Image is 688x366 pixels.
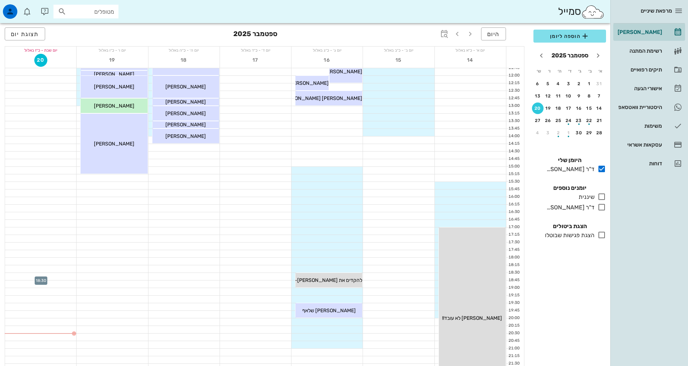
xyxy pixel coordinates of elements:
[506,141,521,147] div: 14:15
[532,90,544,102] button: 13
[291,47,363,54] div: יום ג׳ - כ״ג באלול
[165,133,206,139] span: [PERSON_NAME]
[506,353,521,359] div: 21:15
[506,345,521,352] div: 21:00
[506,262,521,268] div: 18:15
[506,323,521,329] div: 20:15
[464,54,477,67] button: 14
[573,103,585,114] button: 16
[553,103,564,114] button: 18
[322,69,362,75] span: [PERSON_NAME]
[616,67,662,73] div: תיקים רפואיים
[233,27,277,42] h3: ספטמבר 2025
[613,80,685,97] a: אישורי הגעה
[613,23,685,41] a: [PERSON_NAME]
[573,106,585,111] div: 16
[573,93,585,99] div: 9
[506,232,521,238] div: 17:15
[573,78,585,90] button: 2
[563,103,575,114] button: 17
[549,48,591,63] button: ספטמבר 2025
[616,161,662,166] div: דוחות
[363,47,434,54] div: יום ב׳ - כ״ב באלול
[553,81,564,86] div: 4
[613,155,685,172] a: דוחות
[594,90,605,102] button: 7
[506,88,521,94] div: 12:30
[616,48,662,54] div: רשימת המתנה
[594,115,605,126] button: 21
[506,133,521,139] div: 14:00
[21,6,26,10] span: תג
[616,86,662,91] div: אישורי הגעה
[535,49,548,62] button: חודש הבא
[177,57,190,63] span: 18
[487,31,500,38] span: היום
[464,57,477,63] span: 14
[533,222,606,231] h4: הצגת ביטולים
[165,122,206,128] span: [PERSON_NAME]
[542,231,594,240] div: הצגת פגישות שבוטלו
[542,130,554,135] div: 3
[506,73,521,79] div: 12:00
[592,49,605,62] button: חודש שעבר
[435,47,506,54] div: יום א׳ - כ״א באלול
[563,106,575,111] div: 17
[532,130,544,135] div: 4
[563,118,575,123] div: 24
[506,330,521,336] div: 20:30
[584,93,595,99] div: 8
[542,118,554,123] div: 26
[573,127,585,139] button: 30
[506,308,521,314] div: 19:45
[616,142,662,148] div: עסקאות אשראי
[563,130,575,135] div: 1
[532,78,544,90] button: 6
[594,81,605,86] div: 31
[553,118,564,123] div: 25
[506,194,521,200] div: 16:00
[613,117,685,135] a: משימות
[506,217,521,223] div: 16:45
[302,308,356,314] span: [PERSON_NAME] שלאף
[249,54,262,67] button: 17
[553,90,564,102] button: 11
[392,57,405,63] span: 15
[581,5,605,19] img: SmileCloud logo
[544,203,594,212] div: ד"ר [PERSON_NAME]
[442,315,502,321] span: [PERSON_NAME] לא עובד!!
[544,165,594,174] div: ד"ר [PERSON_NAME]
[506,292,521,299] div: 19:15
[321,54,334,67] button: 16
[542,115,554,126] button: 26
[584,78,595,90] button: 1
[542,127,554,139] button: 3
[249,57,262,63] span: 17
[321,57,334,63] span: 16
[594,93,605,99] div: 7
[94,103,134,109] span: [PERSON_NAME]
[506,201,521,208] div: 16:15
[506,80,521,86] div: 12:15
[584,115,595,126] button: 22
[573,115,585,126] button: 23
[573,130,585,135] div: 30
[34,54,47,67] button: 20
[165,99,206,105] span: [PERSON_NAME]
[280,95,362,101] span: [PERSON_NAME] [PERSON_NAME]
[594,106,605,111] div: 14
[555,65,564,77] th: ה׳
[5,27,45,40] button: תצוגת יום
[5,47,76,54] div: יום שבת - כ״ז באלול
[506,247,521,253] div: 17:45
[539,32,600,40] span: הוספה ליומן
[584,90,595,102] button: 8
[553,78,564,90] button: 4
[563,78,575,90] button: 3
[613,61,685,78] a: תיקים רפואיים
[94,71,134,77] span: [PERSON_NAME]
[481,27,506,40] button: היום
[533,30,606,43] button: הוספה ליומן
[506,338,521,344] div: 20:45
[616,104,662,110] div: היסטוריית וואטסאפ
